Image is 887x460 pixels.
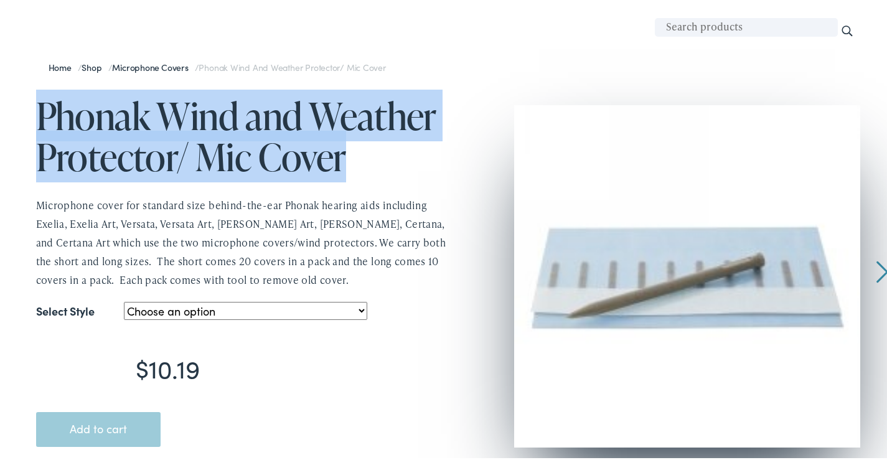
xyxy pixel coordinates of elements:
[82,59,108,71] a: Shop
[136,348,149,383] span: $
[36,93,448,175] h1: Phonak Wind and Weather Protector/ Mic Cover
[136,348,200,383] bdi: 10.19
[36,298,95,320] label: Select Style
[840,22,854,35] input: Search
[199,59,385,71] span: Phonak Wind and Weather Protector/ Mic Cover
[112,59,194,71] a: Microphone Covers
[36,410,161,444] button: Add to cart
[49,59,78,71] a: Home
[514,103,857,446] img: Long Phonak wind and weather/mic protector.
[655,16,838,34] input: Search products
[49,59,386,71] span: / / /
[36,195,446,284] span: Microphone cover for standard size behind-the-ear Phonak hearing aids including Exelia, Exelia Ar...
